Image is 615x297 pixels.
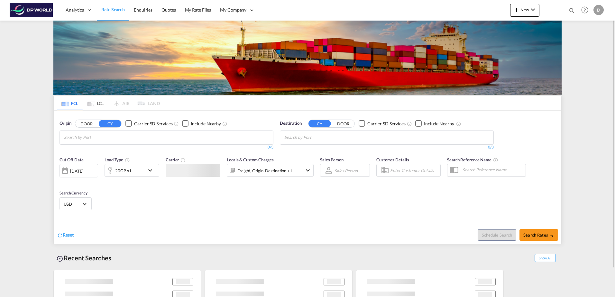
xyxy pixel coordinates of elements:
span: Show All [535,254,556,262]
div: 0/3 [280,145,494,150]
input: Enter Customer Details [390,166,438,175]
md-icon: icon-arrow-right [550,233,554,238]
md-checkbox: Checkbox No Ink [415,120,454,127]
md-icon: Unchecked: Ignores neighbouring ports when fetching rates.Checked : Includes neighbouring ports w... [222,121,227,126]
input: Chips input. [284,132,345,143]
img: c08ca190194411f088ed0f3ba295208c.png [10,3,53,17]
div: D [593,5,604,15]
md-checkbox: Checkbox No Ink [182,120,221,127]
div: 20GP x1 [115,166,132,175]
span: Destination [280,120,302,127]
div: Freight Origin Destination Factory Stuffing [237,166,292,175]
span: Load Type [105,157,130,162]
md-tab-item: LCL [83,96,108,110]
span: Origin [60,120,71,127]
md-icon: Unchecked: Search for CY (Container Yard) services for all selected carriers.Checked : Search for... [174,121,179,126]
md-icon: The selected Trucker/Carrierwill be displayed in the rate results If the rates are from another f... [180,157,186,163]
span: Reset [63,232,74,238]
md-icon: icon-chevron-down [304,166,312,174]
span: New [513,7,537,12]
div: icon-magnify [568,7,575,17]
button: CY [99,120,121,127]
img: LCL+%26+FCL+BACKGROUND.png [53,21,562,95]
input: Chips input. [64,132,125,143]
span: Search Currency [60,191,87,195]
span: Search Reference Name [447,157,498,162]
div: OriginDOOR CY Checkbox No InkUnchecked: Search for CY (Container Yard) services for all selected ... [54,111,561,244]
div: icon-refreshReset [57,232,74,239]
span: Quotes [161,7,176,13]
span: USD [64,201,82,207]
div: Carrier SD Services [134,121,172,127]
md-icon: icon-information-outline [125,157,130,163]
md-chips-wrap: Chips container with autocompletion. Enter the text area, type text to search, and then use the u... [63,131,128,143]
md-icon: icon-refresh [57,232,63,238]
button: icon-plus 400-fgNewicon-chevron-down [510,4,539,17]
button: CY [308,120,331,127]
md-checkbox: Checkbox No Ink [359,120,406,127]
div: Carrier SD Services [367,121,406,127]
md-icon: icon-plus 400-fg [513,6,520,14]
md-icon: icon-backup-restore [56,255,64,263]
span: Cut Off Date [60,157,84,162]
md-datepicker: Select [60,177,64,185]
span: Analytics [66,7,84,13]
md-select: Sales Person [334,166,358,175]
md-select: Select Currency: $ USDUnited States Dollar [63,199,88,209]
span: Carrier [166,157,186,162]
md-icon: Unchecked: Search for CY (Container Yard) services for all selected carriers.Checked : Search for... [407,121,412,126]
md-icon: icon-chevron-down [146,166,157,174]
div: Freight Origin Destination Factory Stuffingicon-chevron-down [227,164,314,177]
div: 0/3 [60,145,273,150]
div: [DATE] [60,164,98,177]
md-icon: icon-magnify [568,7,575,14]
div: Include Nearby [424,121,454,127]
input: Search Reference Name [459,165,526,175]
div: 20GP x1icon-chevron-down [105,164,159,177]
div: Recent Searches [53,251,114,265]
md-icon: Unchecked: Ignores neighbouring ports when fetching rates.Checked : Includes neighbouring ports w... [456,121,461,126]
span: Locals & Custom Charges [227,157,274,162]
div: Include Nearby [191,121,221,127]
md-tab-item: FCL [57,96,83,110]
span: My Company [220,7,246,13]
md-icon: Your search will be saved by the below given name [493,157,498,163]
span: Enquiries [134,7,152,13]
span: My Rate Files [185,7,211,13]
span: Rate Search [101,7,125,12]
md-pagination-wrapper: Use the left and right arrow keys to navigate between tabs [57,96,160,110]
button: DOOR [332,120,354,127]
span: Help [579,4,590,15]
button: DOOR [75,120,98,127]
div: [DATE] [70,168,83,174]
button: Search Ratesicon-arrow-right [519,229,558,241]
md-icon: icon-chevron-down [529,6,537,14]
md-checkbox: Checkbox No Ink [125,120,172,127]
span: Search Rates [523,232,554,238]
span: Customer Details [376,157,409,162]
span: Sales Person [320,157,344,162]
md-chips-wrap: Chips container with autocompletion. Enter the text area, type text to search, and then use the u... [283,131,348,143]
button: Note: By default Schedule search will only considerorigin ports, destination ports and cut off da... [478,229,516,241]
div: Help [579,4,593,16]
